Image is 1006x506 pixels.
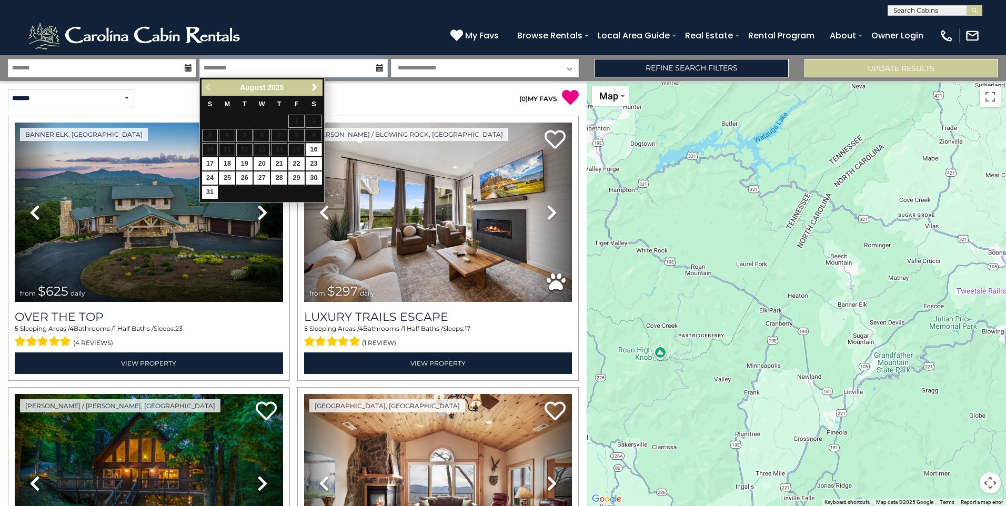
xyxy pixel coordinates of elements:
a: 25 [219,171,235,185]
span: 1 Half Baths / [403,325,443,332]
span: Thursday [277,100,281,108]
a: [PERSON_NAME] / [PERSON_NAME], [GEOGRAPHIC_DATA] [20,399,220,412]
span: 5 [15,325,18,332]
a: About [824,26,861,45]
a: 22 [288,157,305,170]
a: Local Area Guide [592,26,675,45]
a: [GEOGRAPHIC_DATA], [GEOGRAPHIC_DATA] [309,399,465,412]
span: from [20,289,36,297]
a: 29 [288,171,305,185]
a: 21 [271,157,287,170]
a: Rental Program [743,26,820,45]
span: 4 [359,325,363,332]
span: 2025 [267,83,284,92]
span: Next [310,83,319,92]
a: Report a map error [961,499,1003,505]
span: Monday [225,100,230,108]
span: daily [71,289,85,297]
a: 19 [236,157,253,170]
a: View Property [304,352,572,374]
a: 28 [271,171,287,185]
span: 5 [304,325,308,332]
a: Over The Top [15,310,283,324]
img: thumbnail_167153549.jpeg [15,123,283,302]
span: (4 reviews) [73,336,113,350]
span: Map data ©2025 Google [876,499,933,505]
div: Sleeping Areas / Bathrooms / Sleeps: [304,324,572,349]
span: 1 Half Baths / [114,325,154,332]
span: 0 [521,95,526,103]
a: View Property [15,352,283,374]
a: Browse Rentals [512,26,588,45]
a: Banner Elk, [GEOGRAPHIC_DATA] [20,128,148,141]
a: 30 [306,171,322,185]
span: Tuesday [243,100,247,108]
a: Add to favorites [545,400,566,423]
a: Refine Search Filters [595,59,788,77]
span: Sunday [208,100,212,108]
div: Sleeping Areas / Bathrooms / Sleeps: [15,324,283,349]
span: from [309,289,325,297]
button: Toggle fullscreen view [980,86,1001,107]
a: 27 [254,171,270,185]
a: 18 [219,157,235,170]
a: 17 [202,157,218,170]
button: Keyboard shortcuts [824,499,870,506]
a: Real Estate [680,26,738,45]
a: (0)MY FAVS [519,95,557,103]
span: 17 [465,325,470,332]
button: Map camera controls [980,472,1001,493]
button: Update Results [804,59,998,77]
a: Open this area in Google Maps (opens a new window) [589,492,624,506]
span: $625 [38,284,68,299]
span: August [240,83,265,92]
span: Map [599,90,618,102]
a: Luxury Trails Escape [304,310,572,324]
a: Owner Login [866,26,929,45]
a: 31 [202,186,218,199]
a: 26 [236,171,253,185]
img: thumbnail_168695581.jpeg [304,123,572,302]
a: 24 [202,171,218,185]
a: [PERSON_NAME] / Blowing Rock, [GEOGRAPHIC_DATA] [309,128,508,141]
a: Add to favorites [545,129,566,151]
span: $297 [327,284,358,299]
a: 20 [254,157,270,170]
button: Change map style [592,86,629,106]
a: Next [308,81,321,94]
a: 16 [306,143,322,156]
a: My Favs [450,29,501,43]
img: White-1-2.png [26,20,245,52]
span: (1 review) [362,336,396,350]
span: Wednesday [259,100,265,108]
img: mail-regular-white.png [965,28,980,43]
span: daily [360,289,375,297]
a: 23 [306,157,322,170]
a: Terms [940,499,954,505]
span: 23 [175,325,183,332]
img: Google [589,492,624,506]
span: Saturday [311,100,316,108]
a: Add to favorites [256,400,277,423]
span: Friday [295,100,299,108]
img: phone-regular-white.png [939,28,954,43]
span: 4 [69,325,74,332]
span: ( ) [519,95,528,103]
span: My Favs [465,29,499,42]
